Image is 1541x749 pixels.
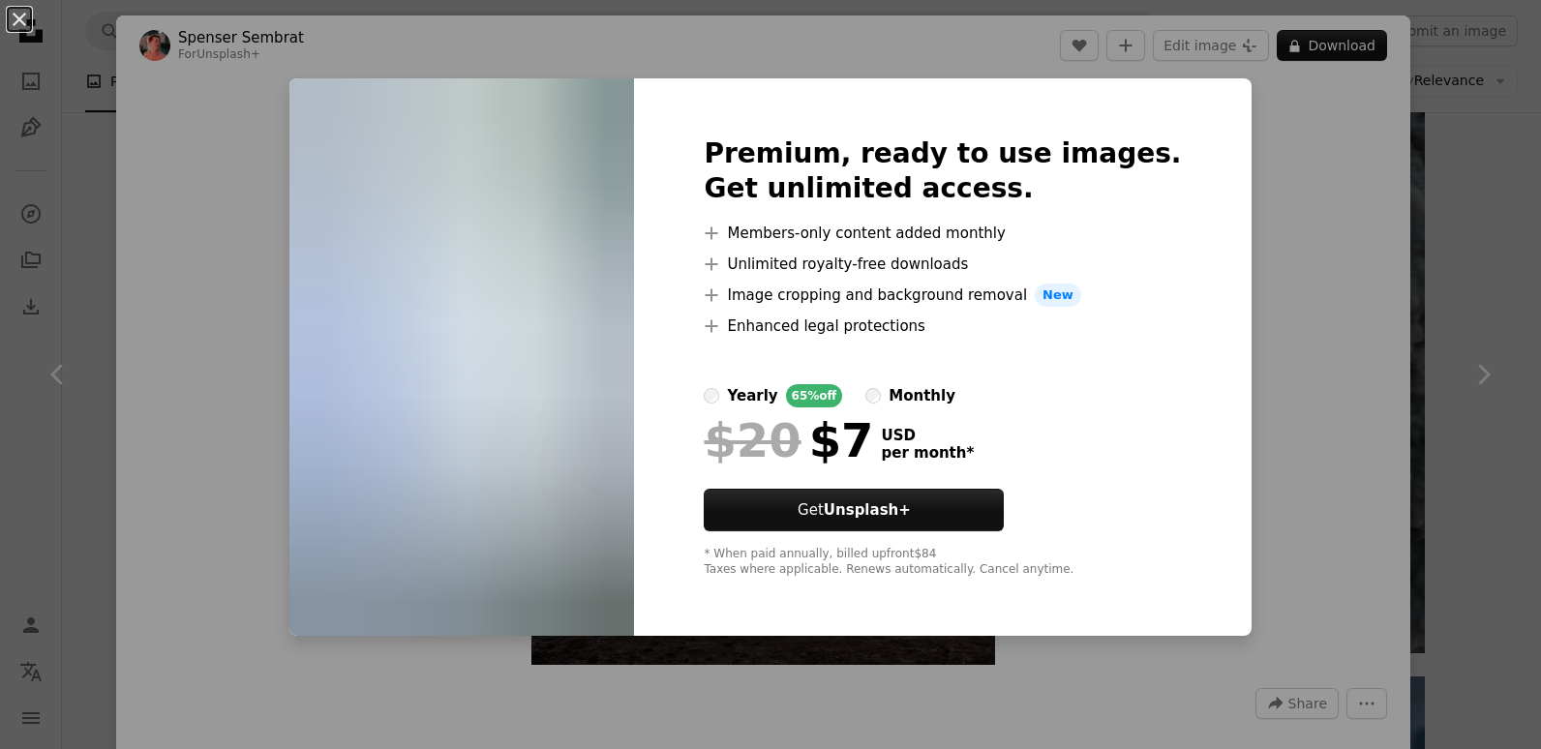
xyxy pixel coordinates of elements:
span: New [1035,284,1081,307]
div: yearly [727,384,777,407]
strong: Unsplash+ [824,501,911,519]
li: Unlimited royalty-free downloads [704,253,1181,276]
li: Members-only content added monthly [704,222,1181,245]
img: premium_photo-1675484743578-e1ea71fea9b3 [289,78,634,636]
span: per month * [881,444,974,462]
div: monthly [889,384,955,407]
div: 65% off [786,384,843,407]
span: USD [881,427,974,444]
div: $7 [704,415,873,465]
button: GetUnsplash+ [704,489,1004,531]
li: Image cropping and background removal [704,284,1181,307]
input: monthly [865,388,881,404]
span: $20 [704,415,801,465]
div: * When paid annually, billed upfront $84 Taxes where applicable. Renews automatically. Cancel any... [704,547,1181,578]
li: Enhanced legal protections [704,315,1181,338]
input: yearly65%off [704,388,719,404]
h2: Premium, ready to use images. Get unlimited access. [704,136,1181,206]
